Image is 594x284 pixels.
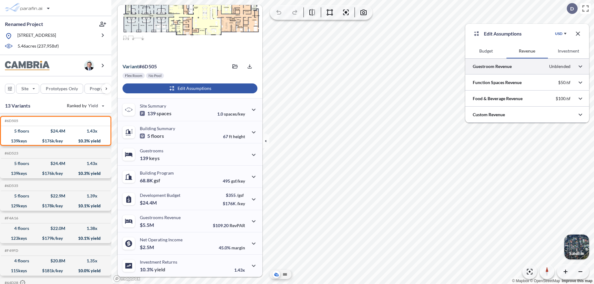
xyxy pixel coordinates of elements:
p: 5.46 acres ( 237,958 sf) [18,43,59,50]
p: 45.0% [219,245,245,250]
button: Switcher ImageSatellite [564,235,589,259]
span: Yield [88,103,98,109]
p: 5 [140,133,164,139]
p: 139 [140,110,171,117]
button: Site [16,84,39,94]
p: $24.4M [140,200,158,206]
p: Net Operating Income [140,237,183,242]
span: height [233,134,245,139]
p: $5.5M [140,222,155,228]
a: OpenStreetMap [530,279,560,283]
p: 1.0 [217,111,245,117]
span: gsf [154,177,160,184]
span: floors [151,133,164,139]
p: No Pool [148,73,161,78]
p: Guestrooms Revenue [140,215,181,220]
p: 1.43x [234,267,245,273]
span: spaces/key [224,111,245,117]
p: 13 Variants [5,102,30,109]
button: Edit Assumptions [123,83,257,93]
h5: Click to copy the code [3,216,18,220]
button: Aerial View [273,271,280,278]
button: Program [84,84,118,94]
span: keys [149,155,160,161]
h5: Click to copy the code [3,151,18,155]
p: 68.8K [140,177,160,184]
a: Mapbox [512,279,529,283]
span: /gsf [237,193,244,198]
p: $2.5M [140,244,155,250]
button: Investment [548,44,589,58]
p: Program [90,86,107,92]
p: $109.20 [213,223,245,228]
span: spaces [157,110,171,117]
button: Site Plan [281,271,289,278]
span: gsf/key [231,178,245,184]
p: Edit Assumptions [484,30,522,37]
span: margin [231,245,245,250]
a: Improve this map [562,279,592,283]
p: Flex Room [125,73,142,78]
span: RevPAR [230,223,245,228]
p: Function Spaces Revenue [473,79,522,86]
p: # 6d505 [123,63,157,70]
span: yield [154,266,165,273]
p: $100/sf [556,96,570,101]
div: USD [555,31,562,36]
p: Investment Returns [140,259,177,265]
button: Budget [465,44,506,58]
p: $176K [223,201,245,206]
h5: Click to copy the code [3,184,18,188]
span: Variant [123,63,139,69]
p: [STREET_ADDRESS] [17,32,56,40]
p: $50/sf [558,80,570,85]
p: Building Program [140,170,174,176]
p: Site [21,86,28,92]
p: $355 [223,193,245,198]
img: BrandImage [5,61,49,70]
p: Building Summary [140,126,175,131]
img: Switcher Image [564,235,589,259]
p: Satellite [569,251,584,256]
span: ft [229,134,232,139]
p: Food & Beverage Revenue [473,95,523,102]
p: Guestrooms [140,148,163,153]
p: 139 [140,155,160,161]
p: Development Budget [140,193,180,198]
h5: Click to copy the code [3,119,18,123]
button: Prototypes Only [41,84,83,94]
span: /key [237,201,245,206]
p: Renamed Project [5,21,43,28]
p: Prototypes Only [46,86,78,92]
p: 495 [223,178,245,184]
p: 10.3% [140,266,165,273]
p: 67 [223,134,245,139]
p: Custom Revenue [473,112,505,118]
button: Ranked by Yield [62,101,108,111]
p: D [570,6,574,11]
button: Revenue [506,44,548,58]
p: Site Summary [140,103,166,108]
h5: Click to copy the code [3,248,18,253]
a: Mapbox homepage [113,275,140,282]
img: user logo [84,61,94,70]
